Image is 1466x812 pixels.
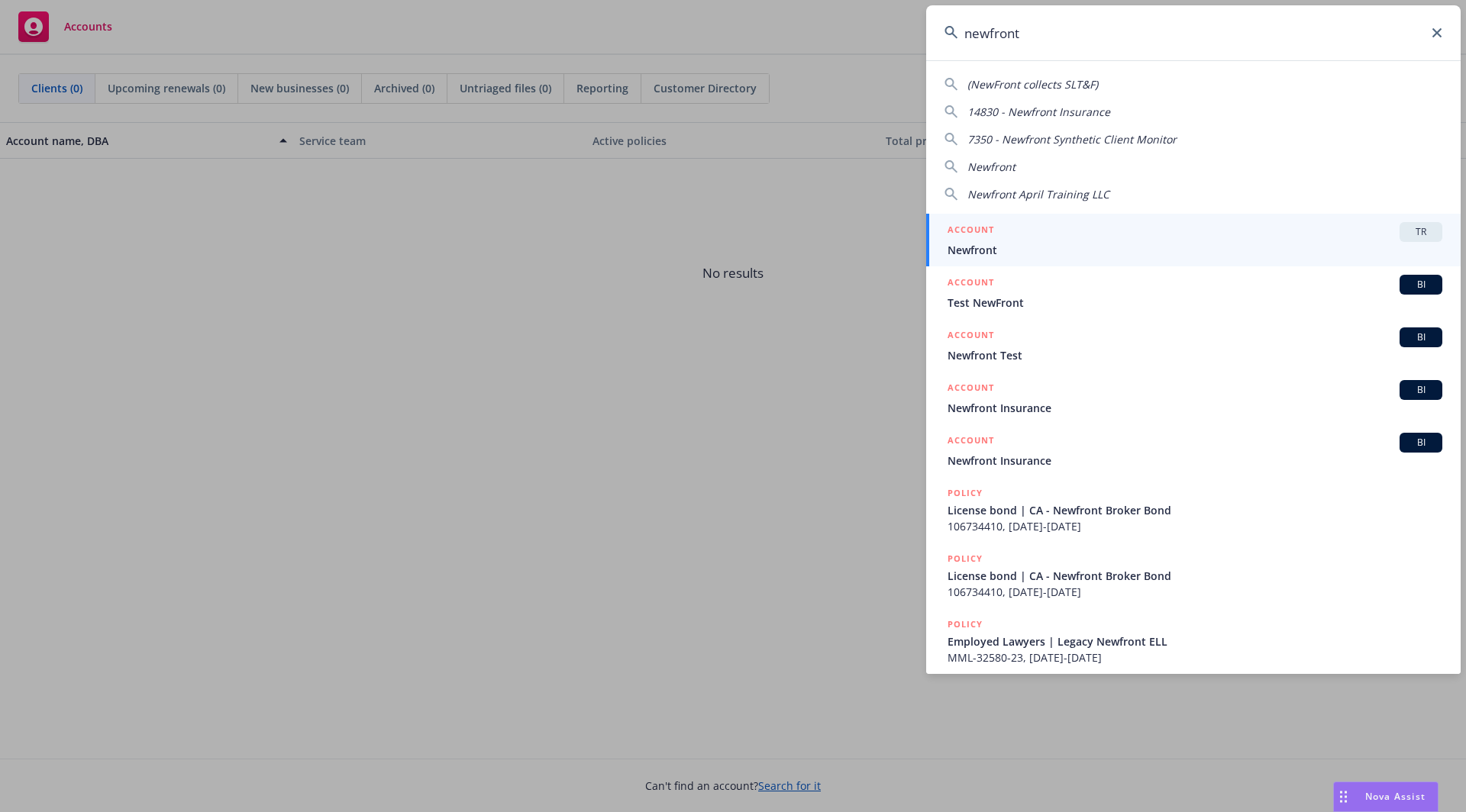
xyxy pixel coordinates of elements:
div: Drag to move [1334,782,1353,811]
button: Nova Assist [1333,781,1439,812]
h5: POLICY [948,485,983,501]
a: ACCOUNTBITest NewFront [926,266,1461,319]
span: (NewFront collects SLT&F) [967,77,1098,92]
h5: ACCOUNT [948,275,994,293]
a: ACCOUNTBINewfront Insurance [926,372,1461,424]
span: Test NewFront [948,295,1442,311]
span: Newfront Insurance [948,453,1442,469]
span: BI [1406,330,1436,344]
h5: ACCOUNT [948,222,994,240]
a: ACCOUNTBINewfront Insurance [926,424,1461,477]
span: Newfront Insurance [948,400,1442,416]
span: BI [1406,383,1436,397]
span: Nova Assist [1365,790,1426,803]
span: License bond | CA - Newfront Broker Bond [948,568,1442,584]
a: ACCOUNTBINewfront Test [926,319,1461,372]
span: Newfront [967,159,1016,174]
span: 7350 - Newfront Synthetic Client Monitor [967,132,1177,147]
a: POLICYLicense bond | CA - Newfront Broker Bond106734410, [DATE]-[DATE] [926,543,1461,608]
span: License bond | CA - Newfront Broker Bond [948,502,1442,518]
h5: POLICY [948,617,983,632]
span: 106734410, [DATE]-[DATE] [948,518,1442,534]
h5: ACCOUNT [948,433,994,451]
h5: POLICY [948,551,983,566]
span: Newfront [948,242,1442,258]
a: ACCOUNTTRNewfront [926,214,1461,266]
span: BI [1406,436,1436,449]
span: Newfront Test [948,347,1442,363]
span: 106734410, [DATE]-[DATE] [948,584,1442,600]
span: MML-32580-23, [DATE]-[DATE] [948,649,1442,665]
h5: ACCOUNT [948,327,994,346]
h5: ACCOUNT [948,380,994,398]
span: 14830 - Newfront Insurance [967,105,1110,119]
span: Newfront April Training LLC [967,187,1109,201]
span: BI [1406,278,1436,292]
span: Employed Lawyers | Legacy Newfront ELL [948,633,1442,649]
a: POLICYEmployed Lawyers | Legacy Newfront ELLMML-32580-23, [DATE]-[DATE] [926,608,1461,674]
span: TR [1406,225,1436,239]
input: Search... [926,5,1461,60]
a: POLICYLicense bond | CA - Newfront Broker Bond106734410, [DATE]-[DATE] [926,477,1461,543]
